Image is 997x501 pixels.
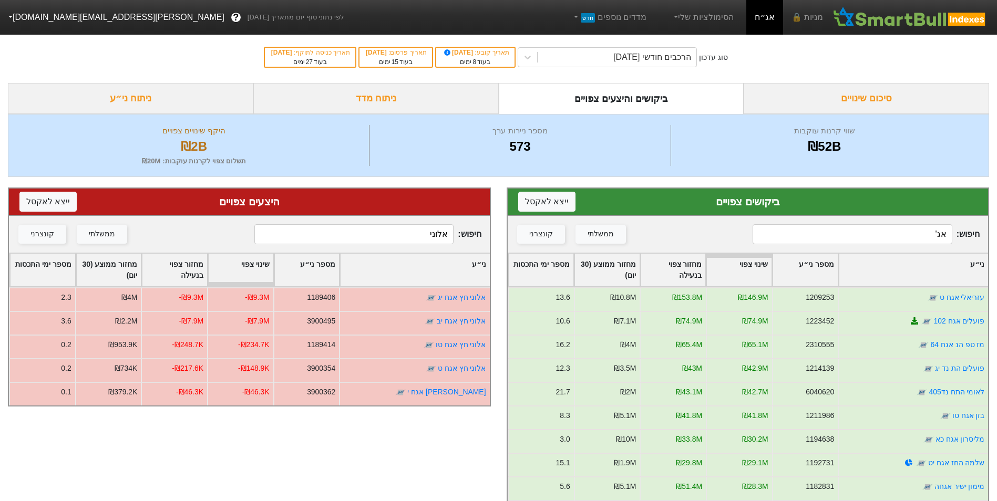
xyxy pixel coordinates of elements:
div: 1211986 [806,410,834,421]
div: ₪74.9M [742,316,768,327]
div: 1182831 [806,481,834,492]
div: ניתוח מדד [253,83,499,114]
div: ממשלתי [89,228,115,240]
div: ₪7.1M [614,316,636,327]
img: tase link [927,293,938,303]
img: tase link [426,293,436,303]
img: tase link [922,363,933,374]
div: 0.2 [61,363,71,374]
div: בעוד ימים [270,57,350,67]
a: אלוני חץ אגח יג [438,293,486,301]
a: מליסרון אגח כא [935,435,984,443]
div: ₪28.3M [742,481,768,492]
div: ₪41.8M [676,410,702,421]
div: -₪46.3K [176,387,203,398]
div: 5.6 [560,481,570,492]
div: ממשלתי [588,228,614,240]
div: ₪1.9M [614,457,636,468]
div: Toggle SortBy [340,254,489,286]
div: -₪7.9M [179,316,203,327]
div: תאריך כניסה לתוקף : [270,48,350,57]
div: 1194638 [806,434,834,445]
div: ₪4M [620,339,635,350]
div: קונצרני [529,228,553,240]
div: Toggle SortBy [10,254,75,286]
div: 1192731 [806,457,834,468]
div: סוג עדכון [699,52,728,63]
div: -₪217.6K [172,363,203,374]
div: תשלום צפוי לקרנות עוקבות : ₪20M [22,156,366,166]
a: מימון ישיר אגחה [934,482,984,490]
div: Toggle SortBy [208,254,273,286]
div: 1209253 [806,292,834,303]
div: 10.6 [556,316,570,327]
span: לפי נתוני סוף יום מתאריך [DATE] [248,12,344,23]
a: מז טפ הנ אגח 64 [930,340,984,349]
img: tase link [918,340,929,350]
img: tase link [922,482,932,492]
img: tase link [426,363,436,374]
button: ייצא לאקסל [518,192,575,212]
img: tase link [921,316,932,327]
div: 3900495 [307,316,335,327]
a: [PERSON_NAME] אגח י [407,388,486,396]
img: tase link [395,387,406,398]
span: 8 [472,58,476,66]
div: 15.1 [556,457,570,468]
div: ₪43.1M [676,387,702,398]
span: חיפוש : [753,224,980,244]
div: 16.2 [556,339,570,350]
div: Toggle SortBy [706,254,772,286]
a: שלמה החז אגח יט [928,458,984,467]
span: 27 [306,58,313,66]
div: תאריך קובע : [441,48,509,57]
div: 6040620 [806,387,834,398]
div: Toggle SortBy [773,254,838,286]
div: ₪33.8M [676,434,702,445]
div: ₪953.9K [108,339,137,350]
div: ₪3.5M [614,363,636,374]
span: [DATE] [271,49,294,56]
span: ? [233,11,239,25]
a: הסימולציות שלי [667,7,738,28]
a: לאומי התח נד405 [929,388,984,396]
div: 13.6 [556,292,570,303]
img: tase link [923,434,933,445]
div: הרכבים חודשי [DATE] [613,51,691,64]
div: ₪42.7M [742,387,768,398]
div: ₪2.2M [115,316,137,327]
div: ₪734K [115,363,137,374]
button: ממשלתי [575,225,626,244]
img: tase link [917,387,927,398]
div: 2310555 [806,339,834,350]
div: 573 [372,137,667,156]
input: 387 רשומות... [254,224,454,244]
div: ₪4M [121,292,137,303]
div: ₪42.9M [742,363,768,374]
div: 8.3 [560,410,570,421]
div: Toggle SortBy [509,254,574,286]
div: ₪5.1M [614,410,636,421]
div: קונצרני [30,228,54,240]
span: 15 [392,58,398,66]
span: חיפוש : [254,224,481,244]
div: ₪153.8M [672,292,702,303]
div: -₪234.7K [238,339,270,350]
div: היקף שינויים צפויים [22,125,366,137]
span: [DATE] [366,49,388,56]
div: ₪379.2K [108,387,137,398]
div: 1223452 [806,316,834,327]
div: ₪146.9M [738,292,768,303]
button: ממשלתי [77,225,127,244]
div: 1214139 [806,363,834,374]
div: בעוד ימים [441,57,509,67]
div: ₪2B [22,137,366,156]
div: ₪10.8M [610,292,636,303]
div: ₪29.8M [676,457,702,468]
div: שווי קרנות עוקבות [674,125,975,137]
div: ₪51.4M [676,481,702,492]
div: תאריך פרסום : [365,48,427,57]
div: מספר ניירות ערך [372,125,667,137]
span: חדש [581,13,595,23]
button: ייצא לאקסל [19,192,77,212]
